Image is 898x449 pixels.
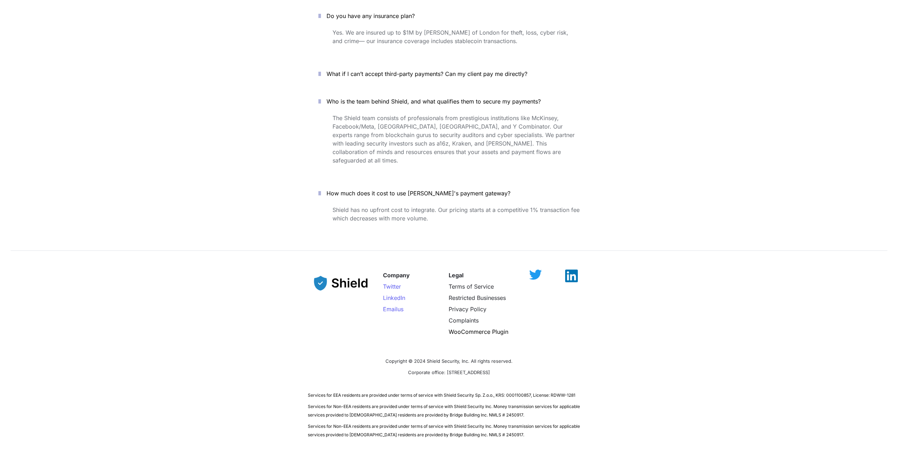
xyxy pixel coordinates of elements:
[308,392,575,398] span: Services for EEA residents are provided under terms of service with Shield Security Sp. Z.o.o., K...
[383,283,401,290] a: Twitter
[308,182,590,204] button: How much does it cost to use [PERSON_NAME]'s payment gateway?
[383,306,397,313] span: Email
[449,283,494,290] a: Terms of Service
[449,272,463,279] strong: Legal
[383,306,403,313] a: Emailus
[397,306,403,313] span: us
[449,306,486,313] a: Privacy Policy
[408,370,490,375] span: Corporate office: [STREET_ADDRESS]
[308,112,590,177] div: Who is the team behind Shield, and what qualifies them to secure my payments?
[308,90,590,112] button: Who is the team behind Shield, and what qualifies them to secure my payments?
[327,70,527,77] span: What if I can’t accept third-party payments? Can my client pay me directly?
[385,358,513,364] span: Copyright © 2024 Shield Security, Inc. All rights reserved.
[449,294,506,301] a: Restricted Businesses
[308,404,581,418] span: Services for Non-EEA residents are provided under terms of service with Shield Security Inc. Mone...
[333,206,581,222] span: Shield has no upfront cost to integrate. Our pricing starts at a competitive 1% transaction fee w...
[327,190,510,197] span: How much does it cost to use [PERSON_NAME]'s payment gateway?
[308,63,590,85] button: What if I can’t accept third-party payments? Can my client pay me directly?
[327,98,541,105] span: Who is the team behind Shield, and what qualifies them to secure my payments?
[333,114,576,164] span: The Shield team consists of professionals from prestigious institutions like McKinsey, Facebook/M...
[449,328,508,335] a: WooCommerce Plugin
[308,424,581,437] span: Services for Non-EEA residents are provided under terms of service with Shield Security Inc. Mone...
[308,204,590,246] div: How much does it cost to use [PERSON_NAME]'s payment gateway?
[383,272,410,279] strong: Company
[308,27,590,57] div: Do you have any insurance plan?
[383,294,405,301] a: LinkedIn
[327,12,415,19] span: Do you have any insurance plan?
[449,317,479,324] a: Complaints
[333,29,570,45] span: Yes. We are insured up to $1M by [PERSON_NAME] of London for theft, loss, cyber risk, and crime— ...
[308,5,590,27] button: Do you have any insurance plan?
